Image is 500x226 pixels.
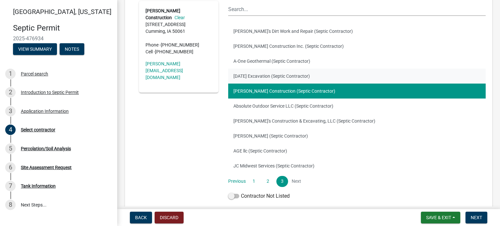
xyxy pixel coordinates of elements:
[13,43,57,55] button: View Summary
[5,125,16,135] div: 4
[21,109,69,113] div: Application Information
[228,143,486,158] button: AGE llc (Septic Contractor)
[155,212,184,223] button: Discard
[172,15,185,20] a: Clear
[262,176,274,187] a: 2
[5,143,16,154] div: 5
[13,23,112,33] h4: Septic Permit
[161,42,199,47] span: [PHONE_NUMBER]
[13,8,111,16] span: [GEOGRAPHIC_DATA], [US_STATE]
[5,69,16,79] div: 1
[13,47,57,52] wm-modal-confirm: Summary
[146,7,212,55] address: [STREET_ADDRESS] Cumming, IA 50061
[228,99,486,113] button: Absolute Outdoor Service LLC (Septic Contractor)
[146,8,180,20] strong: [PERSON_NAME] Construction
[421,212,460,223] button: Save & Exit
[228,192,290,200] label: Contractor Not Listed
[21,165,72,170] div: Site Assessment Request
[228,39,486,54] button: [PERSON_NAME] Construction Inc. (Septic Contractor)
[5,181,16,191] div: 7
[228,176,486,187] nav: Page navigation
[130,212,152,223] button: Back
[5,162,16,173] div: 6
[60,47,84,52] wm-modal-confirm: Notes
[228,24,486,39] button: [PERSON_NAME]'s Dirt Work and Repair (Septic Contractor)
[146,49,155,54] abbr: Cell -
[5,87,16,98] div: 2
[228,84,486,99] button: [PERSON_NAME] Construction (Septic Contractor)
[135,215,147,220] span: Back
[228,128,486,143] button: [PERSON_NAME] (Septic Contractor)
[60,43,84,55] button: Notes
[471,215,482,220] span: Next
[465,212,487,223] button: Next
[228,54,486,69] button: A-One Geothermal (Septic Contractor)
[248,176,260,187] a: 1
[21,90,79,95] div: Introduction to Septic Permit
[146,61,183,80] a: [PERSON_NAME][EMAIL_ADDRESS][DOMAIN_NAME]
[228,3,486,16] input: Search...
[21,127,55,132] div: Select contractor
[276,176,288,187] a: 3
[426,215,451,220] span: Save & Exit
[228,69,486,84] button: [DATE] Excavation (Septic Contractor)
[5,200,16,210] div: 8
[13,35,104,42] span: 2025-476934
[21,184,56,188] div: Tank Information
[21,146,71,151] div: Percolation/Soil Analysis
[5,106,16,116] div: 3
[155,49,193,54] span: [PHONE_NUMBER]
[146,42,161,47] abbr: Phone -
[228,158,486,173] button: JC Midwest Services (Septic Contractor)
[228,113,486,128] button: [PERSON_NAME]'s Construction & Excavating, LLC (Septic Contractor)
[228,176,246,187] a: Previous
[21,72,48,76] div: Parcel search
